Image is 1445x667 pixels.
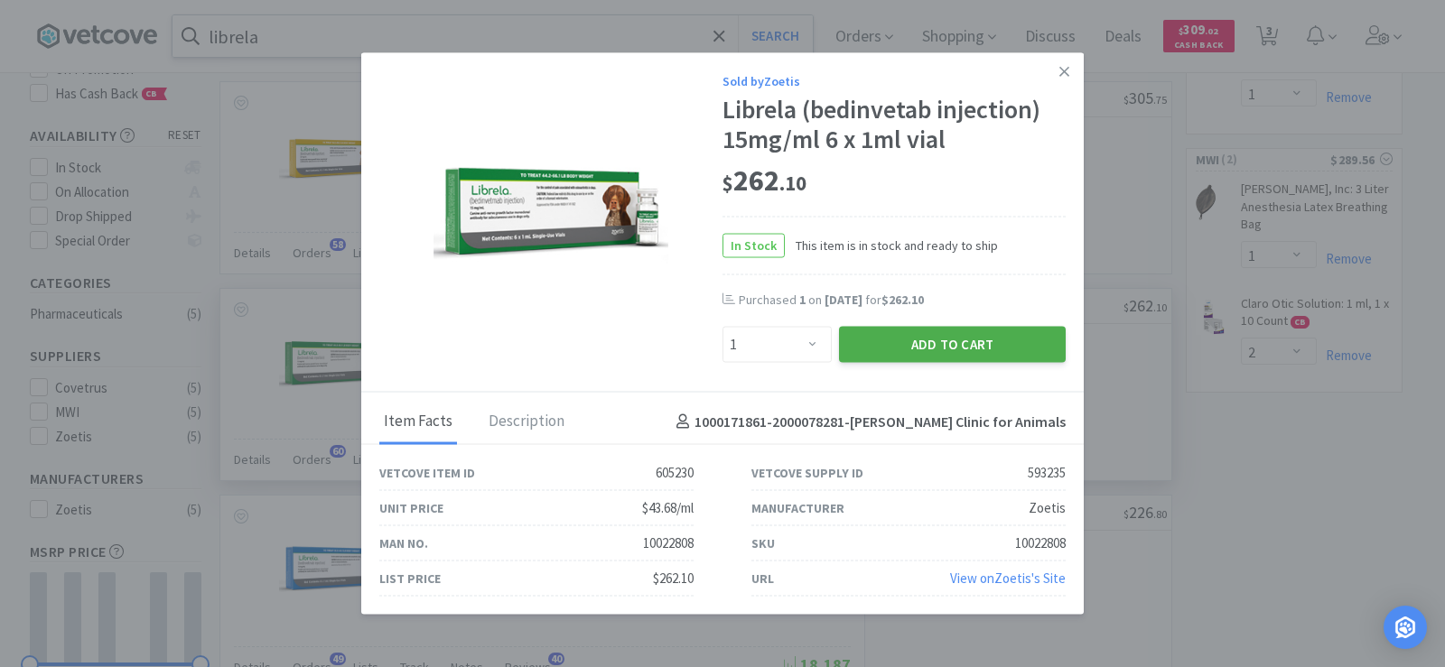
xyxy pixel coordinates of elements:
span: 1 [799,291,806,307]
div: Open Intercom Messenger [1384,606,1427,649]
img: b40149b5dc464f7bb782c42bbb635572_593235.jpeg [433,99,668,334]
div: Manufacturer [751,498,844,518]
span: . 10 [779,171,806,196]
div: List Price [379,569,441,588]
div: Librela (bedinvetab injection) 15mg/ml 6 x 1ml vial [722,94,1066,154]
div: 605230 [656,462,694,484]
div: Item Facts [379,400,457,445]
div: Description [484,400,569,445]
div: Vetcove Supply ID [751,463,863,483]
h4: 1000171861-2000078281 - [PERSON_NAME] Clinic for Animals [669,411,1066,434]
div: $43.68/ml [642,497,694,519]
div: Zoetis [1029,497,1066,519]
span: $ [722,171,733,196]
a: View onZoetis's Site [950,570,1066,587]
span: In Stock [723,234,784,256]
div: URL [751,569,774,588]
div: 593235 [1028,462,1066,484]
div: $262.10 [653,568,694,589]
div: Unit Price [379,498,443,518]
div: SKU [751,533,775,553]
span: This item is in stock and ready to ship [785,235,998,255]
div: Vetcove Item ID [379,463,475,483]
span: $262.10 [881,291,924,307]
div: Purchased on for [739,291,1066,309]
div: Sold by Zoetis [722,70,1066,90]
div: 10022808 [643,533,694,554]
button: Add to Cart [839,327,1066,363]
div: Man No. [379,533,428,553]
div: 10022808 [1015,533,1066,554]
span: 262 [722,162,806,199]
span: [DATE] [825,291,862,307]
